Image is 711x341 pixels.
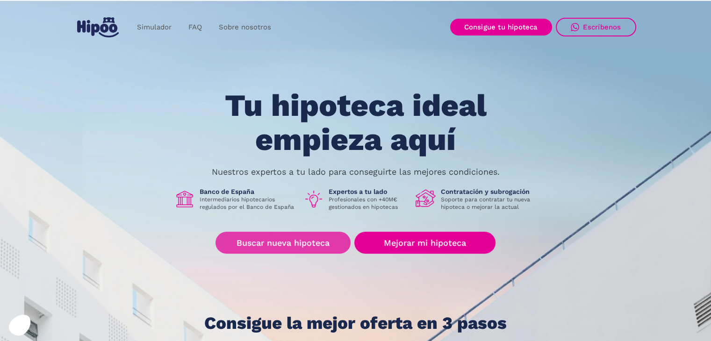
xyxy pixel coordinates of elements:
a: Simulador [129,18,180,36]
a: Sobre nosotros [210,18,280,36]
p: Intermediarios hipotecarios regulados por el Banco de España [200,196,296,211]
h1: Expertos a tu lado [329,187,408,196]
a: Mejorar mi hipoteca [354,232,495,254]
a: home [75,14,121,41]
div: Escríbenos [583,23,621,31]
h1: Contratación y subrogación [441,187,537,196]
h1: Consigue la mejor oferta en 3 pasos [204,314,507,333]
p: Soporte para contratar tu nueva hipoteca o mejorar la actual [441,196,537,211]
a: Escríbenos [556,18,636,36]
a: Consigue tu hipoteca [450,19,552,36]
h1: Tu hipoteca ideal empieza aquí [178,89,532,156]
p: Nuestros expertos a tu lado para conseguirte las mejores condiciones. [212,168,500,176]
a: Buscar nueva hipoteca [215,232,351,254]
a: FAQ [180,18,210,36]
p: Profesionales con +40M€ gestionados en hipotecas [329,196,408,211]
h1: Banco de España [200,187,296,196]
